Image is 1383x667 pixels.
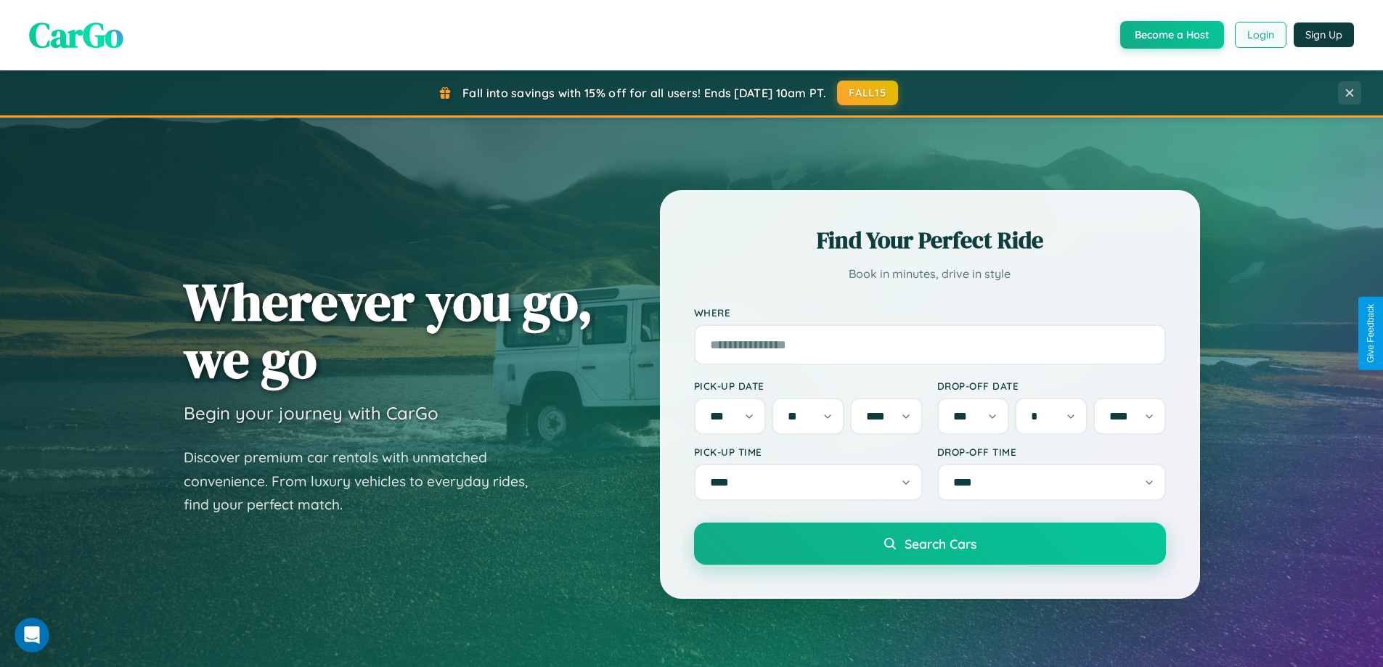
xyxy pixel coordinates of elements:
button: FALL15 [837,81,898,105]
button: Become a Host [1120,21,1224,49]
label: Drop-off Date [937,380,1166,392]
button: Login [1235,22,1286,48]
p: Discover premium car rentals with unmatched convenience. From luxury vehicles to everyday rides, ... [184,446,547,517]
iframe: Intercom live chat [15,618,49,652]
h3: Begin your journey with CarGo [184,402,438,424]
label: Pick-up Time [694,446,923,458]
label: Drop-off Time [937,446,1166,458]
h2: Find Your Perfect Ride [694,224,1166,256]
button: Sign Up [1294,22,1354,47]
h1: Wherever you go, we go [184,273,593,388]
label: Pick-up Date [694,380,923,392]
span: CarGo [29,11,123,59]
button: Search Cars [694,523,1166,565]
span: Search Cars [905,536,976,552]
span: Fall into savings with 15% off for all users! Ends [DATE] 10am PT. [462,86,826,100]
div: Give Feedback [1366,304,1376,363]
label: Where [694,306,1166,319]
p: Book in minutes, drive in style [694,263,1166,285]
